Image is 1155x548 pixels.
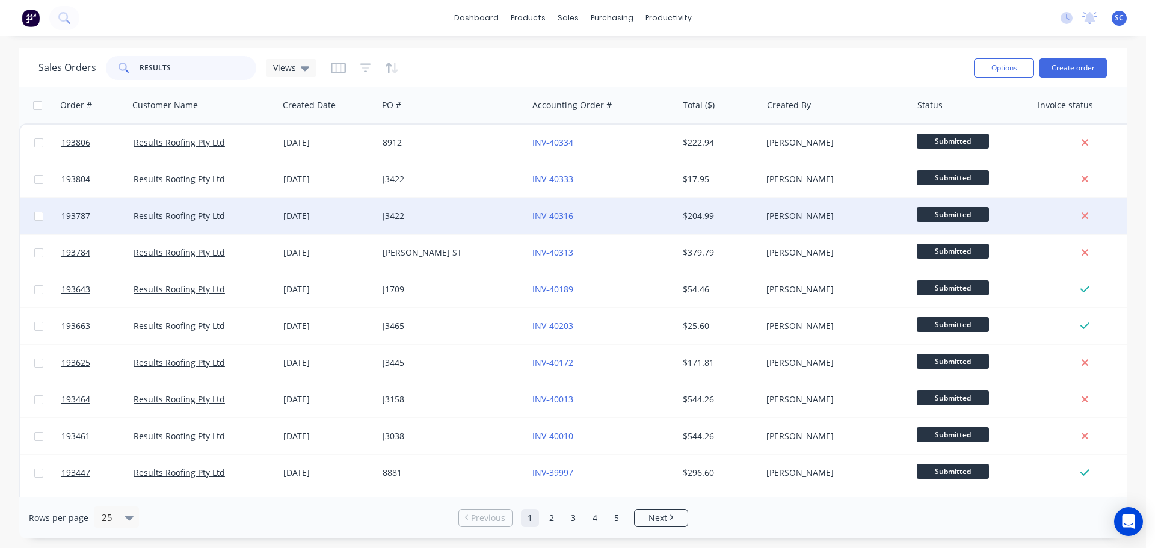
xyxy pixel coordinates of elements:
div: [PERSON_NAME] [766,430,900,442]
a: Page 1 is your current page [521,509,539,527]
a: 193643 [61,271,134,307]
a: Results Roofing Pty Ltd [134,247,225,258]
a: INV-40333 [532,173,573,185]
a: Results Roofing Pty Ltd [134,173,225,185]
ul: Pagination [454,509,693,527]
span: Submitted [917,464,989,479]
div: J3465 [383,320,516,332]
a: Page 3 [564,509,582,527]
div: [PERSON_NAME] [766,357,900,369]
a: Page 4 [586,509,604,527]
button: Options [974,58,1034,78]
a: Next page [635,512,688,524]
div: [DATE] [283,357,373,369]
div: J3158 [383,393,516,405]
a: 193787 [61,198,134,234]
div: Total ($) [683,99,715,111]
span: Submitted [917,244,989,259]
input: Search... [140,56,257,80]
a: Results Roofing Pty Ltd [134,467,225,478]
div: $544.26 [683,430,753,442]
div: $25.60 [683,320,753,332]
div: [PERSON_NAME] ST [383,247,516,259]
span: 193804 [61,173,90,185]
div: Status [917,99,943,111]
div: J3422 [383,173,516,185]
div: [PERSON_NAME] [766,247,900,259]
a: 193447 [61,455,134,491]
a: Results Roofing Pty Ltd [134,393,225,405]
div: Created By [767,99,811,111]
div: [DATE] [283,137,373,149]
span: 193787 [61,210,90,222]
span: Submitted [917,427,989,442]
div: $379.79 [683,247,753,259]
a: INV-40013 [532,393,573,405]
a: 193411 [61,491,134,528]
a: 193806 [61,125,134,161]
div: Open Intercom Messenger [1114,507,1143,536]
span: Rows per page [29,512,88,524]
span: Previous [471,512,505,524]
span: Submitted [917,390,989,405]
div: [DATE] [283,247,373,259]
div: [PERSON_NAME] [766,393,900,405]
a: 193464 [61,381,134,417]
div: 8881 [383,467,516,479]
span: 193447 [61,467,90,479]
a: 193461 [61,418,134,454]
div: $17.95 [683,173,753,185]
div: purchasing [585,9,639,27]
a: Results Roofing Pty Ltd [134,283,225,295]
div: [DATE] [283,467,373,479]
a: Results Roofing Pty Ltd [134,210,225,221]
a: INV-40189 [532,283,573,295]
span: 193461 [61,430,90,442]
div: [DATE] [283,173,373,185]
a: 193625 [61,345,134,381]
a: INV-40316 [532,210,573,221]
div: $296.60 [683,467,753,479]
a: 193663 [61,308,134,344]
a: dashboard [448,9,505,27]
div: PO # [382,99,401,111]
div: [PERSON_NAME] [766,173,900,185]
div: sales [552,9,585,27]
span: Submitted [917,280,989,295]
div: $544.26 [683,393,753,405]
button: Create order [1039,58,1107,78]
div: [PERSON_NAME] [766,210,900,222]
a: Page 5 [608,509,626,527]
span: Submitted [917,170,989,185]
div: $222.94 [683,137,753,149]
a: INV-40313 [532,247,573,258]
span: Submitted [917,317,989,332]
div: $204.99 [683,210,753,222]
div: J3038 [383,430,516,442]
img: Factory [22,9,40,27]
a: Results Roofing Pty Ltd [134,137,225,148]
a: INV-40334 [532,137,573,148]
div: J1709 [383,283,516,295]
span: 193806 [61,137,90,149]
div: [DATE] [283,283,373,295]
span: Submitted [917,207,989,222]
div: [DATE] [283,210,373,222]
h1: Sales Orders [38,62,96,73]
a: INV-39997 [532,467,573,478]
div: [DATE] [283,393,373,405]
span: Next [648,512,667,524]
span: 193663 [61,320,90,332]
span: SC [1115,13,1124,23]
div: $54.46 [683,283,753,295]
span: 193784 [61,247,90,259]
span: Submitted [917,354,989,369]
div: Customer Name [132,99,198,111]
a: Results Roofing Pty Ltd [134,430,225,442]
div: 8912 [383,137,516,149]
div: J3445 [383,357,516,369]
a: Results Roofing Pty Ltd [134,320,225,331]
a: INV-40203 [532,320,573,331]
div: productivity [639,9,698,27]
a: Page 2 [543,509,561,527]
